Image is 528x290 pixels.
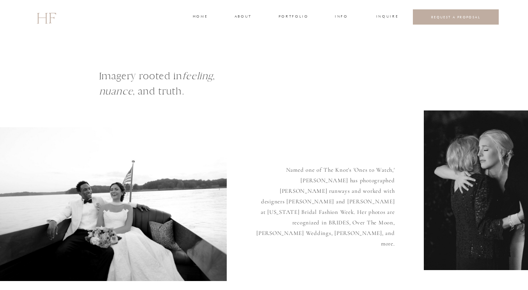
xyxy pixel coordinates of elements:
[182,70,213,82] i: feeling
[334,14,349,21] a: INFO
[376,14,397,21] a: INQUIRE
[99,68,310,115] h1: Imagery rooted in , , and truth.
[55,40,474,64] p: [PERSON_NAME] is a Destination Fine Art Film Wedding Photographer based in the Southeast, serving...
[36,6,56,28] a: HF
[193,14,207,21] a: home
[256,165,395,245] p: Named one of The Knot's 'Ones to Watch,' [PERSON_NAME] has photographed [PERSON_NAME] runways and...
[419,15,493,19] a: REQUEST A PROPOSAL
[99,85,133,97] i: nuance
[235,14,251,21] a: about
[279,14,308,21] a: portfolio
